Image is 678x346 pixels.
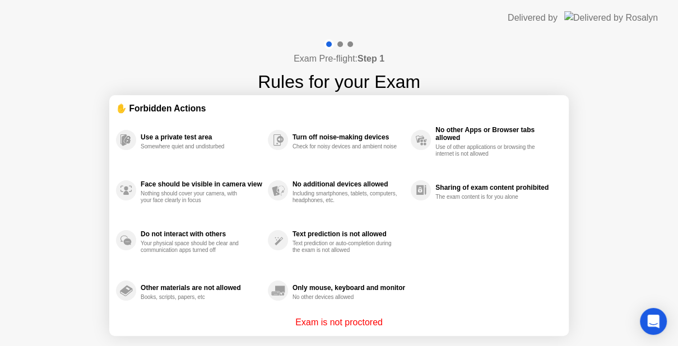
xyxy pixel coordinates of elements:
div: No other Apps or Browser tabs allowed [435,126,556,142]
div: Nothing should cover your camera, with your face clearly in focus [141,190,247,204]
div: Delivered by [508,11,558,25]
div: Use of other applications or browsing the internet is not allowed [435,144,541,157]
div: No additional devices allowed [292,180,405,188]
h4: Exam Pre-flight: [294,52,384,66]
div: Use a private test area [141,133,262,141]
p: Exam is not proctored [295,316,383,329]
b: Step 1 [357,54,384,63]
div: Text prediction or auto-completion during the exam is not allowed [292,240,398,254]
div: Check for noisy devices and ambient noise [292,143,398,150]
div: The exam content is for you alone [435,194,541,200]
div: Your physical space should be clear and communication apps turned off [141,240,247,254]
div: Open Intercom Messenger [640,308,667,335]
div: Somewhere quiet and undisturbed [141,143,247,150]
div: Text prediction is not allowed [292,230,405,238]
div: Do not interact with others [141,230,262,238]
div: No other devices allowed [292,294,398,301]
div: Only mouse, keyboard and monitor [292,284,405,292]
h1: Rules for your Exam [258,68,420,95]
div: Other materials are not allowed [141,284,262,292]
img: Delivered by Rosalyn [564,11,658,24]
div: Turn off noise-making devices [292,133,405,141]
div: ✋ Forbidden Actions [116,102,562,115]
div: Sharing of exam content prohibited [435,184,556,191]
div: Face should be visible in camera view [141,180,262,188]
div: Including smartphones, tablets, computers, headphones, etc. [292,190,398,204]
div: Books, scripts, papers, etc [141,294,247,301]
